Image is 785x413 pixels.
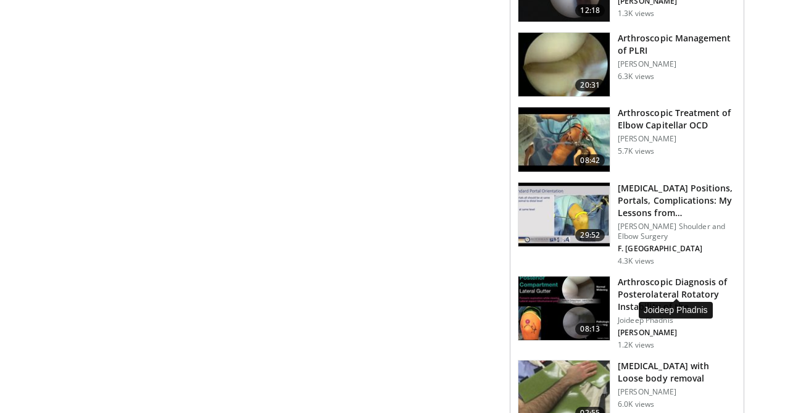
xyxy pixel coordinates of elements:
p: 1.2K views [618,340,654,350]
h3: Arthroscopic Diagnosis of Posterolateral Rotatory Instability of the… [618,276,736,313]
span: 20:31 [575,79,605,91]
span: 08:13 [575,323,605,335]
a: 20:31 Arthroscopic Management of PLRI [PERSON_NAME] 6.3K views [518,32,736,98]
p: [PERSON_NAME] Shoulder and Elbow Surgery [618,222,736,241]
h3: Arthroscopic Treatment of Elbow Capitellar OCD [618,107,736,131]
span: 08:42 [575,154,605,167]
img: 93acf06b-2dd8-4ff7-802e-8566a5660f38.150x105_q85_crop-smart_upscale.jpg [518,183,610,247]
a: 08:42 Arthroscopic Treatment of Elbow Capitellar OCD [PERSON_NAME] 5.7K views [518,107,736,172]
p: 5.7K views [618,146,654,156]
p: [PERSON_NAME] [618,134,736,144]
p: 6.0K views [618,399,654,409]
h3: [MEDICAL_DATA] with Loose body removal [618,360,736,385]
p: 6.3K views [618,72,654,81]
p: [PERSON_NAME] [618,328,736,338]
p: [PERSON_NAME] [618,387,736,397]
img: Savoie_Elbow_Video_100001995_3.jpg.150x105_q85_crop-smart_upscale.jpg [518,33,610,97]
img: 16654dec-47f7-46fe-bf96-0c9d867153cd.150x105_q85_crop-smart_upscale.jpg [518,107,610,172]
a: 29:52 [MEDICAL_DATA] Positions, Portals, Complications: My Lessons from… [PERSON_NAME] Shoulder a... [518,182,736,266]
p: F. [GEOGRAPHIC_DATA] [618,244,736,254]
span: 29:52 [575,229,605,241]
div: Joideep Phadnis [639,302,713,319]
p: [PERSON_NAME] [618,59,736,69]
a: 08:13 Arthroscopic Diagnosis of Posterolateral Rotatory Instability of the… Joideep Phadnis [PERS... [518,276,736,350]
img: 4e4a679d-7aba-4e4b-af5e-7db5426080f7.150x105_q85_crop-smart_upscale.jpg [518,277,610,341]
span: 12:18 [575,4,605,17]
p: Joideep Phadnis [618,315,736,325]
h3: Arthroscopic Management of PLRI [618,32,736,57]
h3: [MEDICAL_DATA] Positions, Portals, Complications: My Lessons from… [618,182,736,219]
p: 1.3K views [618,9,654,19]
p: 4.3K views [618,256,654,266]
